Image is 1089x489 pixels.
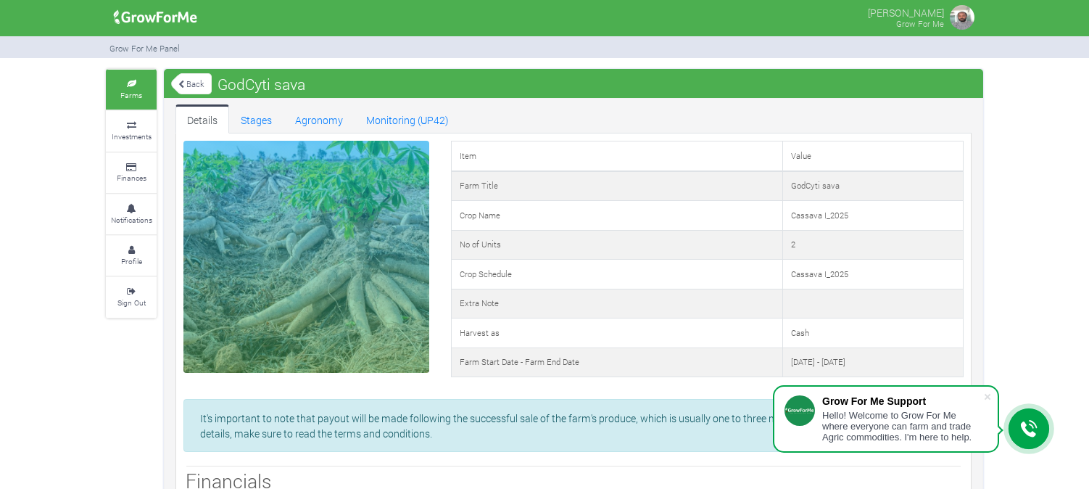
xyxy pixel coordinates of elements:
p: [PERSON_NAME] [868,3,944,20]
small: Farms [120,90,142,100]
a: Back [171,72,212,96]
td: Value [783,141,964,171]
td: Farm Title [451,171,783,201]
a: Sign Out [106,277,157,317]
a: Profile [106,236,157,276]
small: Investments [112,131,152,141]
a: Notifications [106,194,157,234]
img: growforme image [948,3,977,32]
small: Grow For Me [896,18,944,29]
td: Cash [783,319,964,348]
a: Details [175,104,229,133]
a: Farms [106,70,157,110]
td: Item [451,141,783,171]
p: It's important to note that payout will be made following the successful sale of the farm's produ... [200,411,947,441]
a: Agronomy [283,104,355,133]
div: Hello! Welcome to Grow For Me where everyone can farm and trade Agric commodities. I'm here to help. [822,410,983,443]
a: Monitoring (UP42) [355,104,460,133]
td: Farm Start Date - Farm End Date [451,348,783,377]
small: Notifications [111,215,152,225]
a: Investments [106,111,157,151]
td: No of Units [451,230,783,260]
td: Extra Note [451,289,783,319]
a: Finances [106,153,157,193]
span: GodCyti sava [214,70,309,99]
td: 2 [783,230,964,260]
td: Cassava I_2025 [783,201,964,231]
small: Grow For Me Panel [109,43,180,54]
small: Finances [117,173,146,183]
td: Crop Schedule [451,260,783,289]
td: Crop Name [451,201,783,231]
td: [DATE] - [DATE] [783,348,964,377]
small: Sign Out [117,297,146,308]
small: Profile [121,256,142,266]
td: Harvest as [451,319,783,348]
img: growforme image [109,3,202,32]
td: GodCyti sava [783,171,964,201]
td: Cassava I_2025 [783,260,964,289]
div: Grow For Me Support [822,395,983,407]
a: Stages [229,104,283,133]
